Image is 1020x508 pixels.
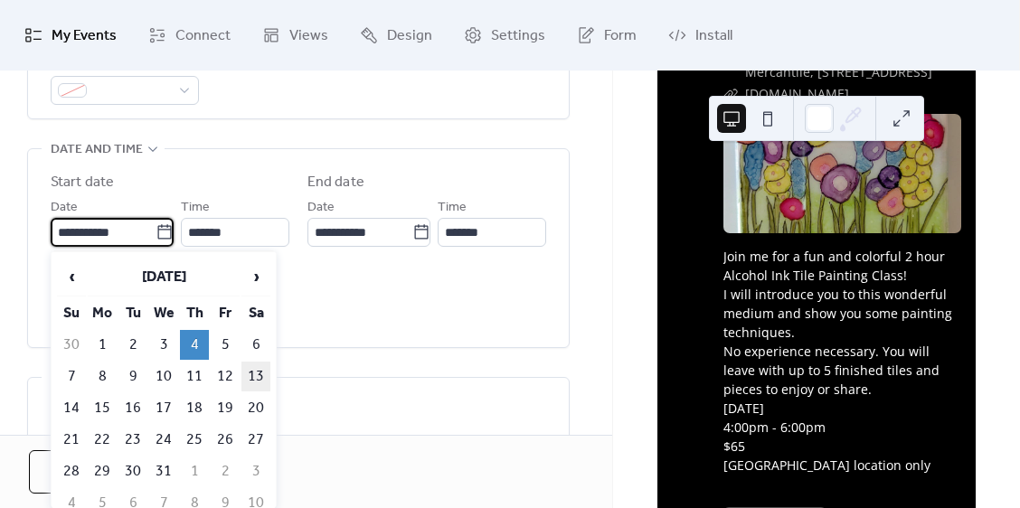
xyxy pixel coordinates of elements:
[118,425,147,455] td: 23
[241,330,270,360] td: 6
[450,7,559,63] a: Settings
[51,172,114,193] div: Start date
[211,330,240,360] td: 5
[57,425,86,455] td: 21
[346,7,446,63] a: Design
[88,258,240,296] th: [DATE]
[118,362,147,391] td: 9
[51,197,78,219] span: Date
[52,22,117,51] span: My Events
[604,22,637,51] span: Form
[491,22,545,51] span: Settings
[51,52,195,73] div: Event color
[88,298,117,328] th: Mo
[242,259,269,295] span: ›
[118,456,147,486] td: 30
[438,197,467,219] span: Time
[211,425,240,455] td: 26
[563,7,650,63] a: Form
[57,362,86,391] td: 7
[51,139,143,161] span: Date and time
[57,456,86,486] td: 28
[211,456,240,486] td: 2
[58,259,85,295] span: ‹
[29,450,147,494] button: Cancel
[180,393,209,423] td: 18
[180,362,209,391] td: 11
[88,456,117,486] td: 29
[249,7,342,63] a: Views
[149,362,178,391] td: 10
[149,330,178,360] td: 3
[88,425,117,455] td: 22
[118,298,147,328] th: Tu
[745,85,849,102] a: [DOMAIN_NAME]
[307,172,364,193] div: End date
[180,330,209,360] td: 4
[180,425,209,455] td: 25
[88,330,117,360] td: 1
[57,298,86,328] th: Su
[180,456,209,486] td: 1
[211,298,240,328] th: Fr
[241,393,270,423] td: 20
[211,362,240,391] td: 12
[88,362,117,391] td: 8
[149,425,178,455] td: 24
[241,425,270,455] td: 27
[289,22,328,51] span: Views
[180,298,209,328] th: Th
[11,7,130,63] a: My Events
[57,330,86,360] td: 30
[118,393,147,423] td: 16
[695,22,732,51] span: Install
[88,393,117,423] td: 15
[149,298,178,328] th: We
[149,456,178,486] td: 31
[241,298,270,328] th: Sa
[118,330,147,360] td: 2
[723,83,738,105] div: ​
[241,456,270,486] td: 3
[57,393,86,423] td: 14
[307,197,335,219] span: Date
[181,197,210,219] span: Time
[723,247,961,494] div: Join me for a fun and colorful 2 hour Alcohol Ink Tile Painting Class! I will introduce you to th...
[655,7,746,63] a: Install
[387,22,432,51] span: Design
[175,22,231,51] span: Connect
[135,7,244,63] a: Connect
[241,362,270,391] td: 13
[149,393,178,423] td: 17
[211,393,240,423] td: 19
